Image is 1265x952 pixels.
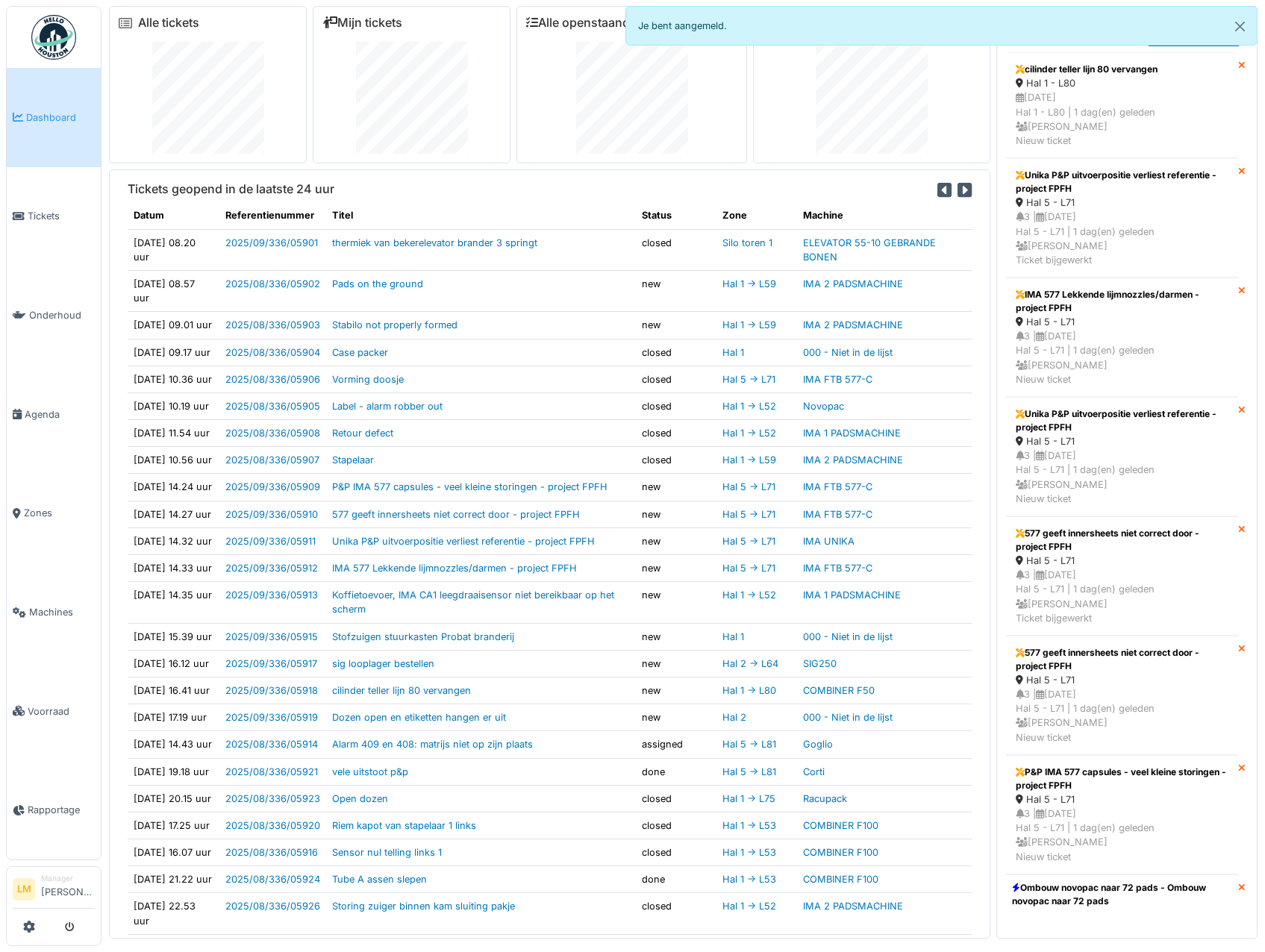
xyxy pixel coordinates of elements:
td: new [636,650,716,677]
td: [DATE] 09.17 uur [128,339,219,366]
a: 000 - Niet in de lijst [803,347,893,358]
a: sig looplager bestellen [332,658,434,669]
a: 2025/09/336/05911 [225,536,316,547]
a: Hal 1 -> L52 [722,428,776,439]
th: Machine [797,202,972,229]
a: SIG250 [803,658,837,669]
td: closed [636,839,716,866]
th: Referentienummer [219,202,326,229]
th: Zone [716,202,797,229]
a: Goglio [803,739,833,750]
a: IMA 577 Lekkende lijmnozzles/darmen - project FPFH Hal 5 - L71 3 |[DATE]Hal 5 - L71 | 1 dag(en) g... [1006,278,1238,397]
td: new [636,312,716,339]
a: Unika P&P uitvoerpositie verliest referentie - project FPFH Hal 5 - L71 3 |[DATE]Hal 5 - L71 | 1 ... [1006,158,1238,278]
div: Manager [41,873,95,884]
a: 577 geeft innersheets niet correct door - project FPFH Hal 5 - L71 3 |[DATE]Hal 5 - L71 | 1 dag(e... [1006,636,1238,755]
a: Racupack [803,793,847,804]
th: Datum [128,202,219,229]
div: 3 | [DATE] Hal 5 - L71 | 1 dag(en) geleden [PERSON_NAME] Ticket bijgewerkt [1016,568,1228,625]
a: 2025/08/336/05926 [225,901,320,912]
td: [DATE] 11.54 uur [128,420,219,447]
a: 577 geeft innersheets niet correct door - project FPFH [332,509,580,520]
a: Dozen open en etiketten hangen er uit [332,712,506,723]
div: Hal 5 - L71 [1016,673,1228,687]
td: closed [636,366,716,392]
a: Hal 5 -> L71 [722,563,775,574]
div: Hal 5 - L71 [1016,315,1228,329]
a: IMA FTB 577-C [803,481,872,492]
td: [DATE] 22.53 uur [128,893,219,934]
td: new [636,704,716,731]
td: [DATE] 20.15 uur [128,785,219,812]
h6: Tickets geopend in de laatste 24 uur [128,182,334,196]
a: thermiek van bekerelevator brander 3 springt [332,237,537,248]
a: 2025/09/336/05901 [225,237,318,248]
a: 2025/08/336/05916 [225,847,318,858]
a: IMA 2 PADSMACHINE [803,319,903,331]
div: Hal 5 - L71 [1016,554,1228,568]
a: IMA 2 PADSMACHINE [803,454,903,466]
td: [DATE] 08.20 uur [128,229,219,270]
div: 3 | [DATE] Hal 5 - L71 | 1 dag(en) geleden [PERSON_NAME] Nieuw ticket [1016,807,1228,864]
a: COMBINER F50 [803,685,875,696]
a: 2025/08/336/05904 [225,347,320,358]
div: Hal 5 - L71 [1016,792,1228,807]
td: [DATE] 08.57 uur [128,270,219,311]
a: Onderhoud [7,266,101,365]
a: 2025/08/336/05921 [225,766,318,777]
a: 2025/09/336/05913 [225,589,318,601]
td: closed [636,812,716,839]
a: Open dozen [332,793,388,804]
div: Hal 1 [1012,908,1232,922]
a: IMA UNIKA [803,536,855,547]
td: [DATE] 14.43 uur [128,731,219,758]
a: Hal 5 -> L71 [722,509,775,520]
a: Hal 5 -> L71 [722,374,775,385]
a: Hal 1 -> L59 [722,278,776,289]
a: Rapportage [7,761,101,860]
a: Stapelaar [332,454,374,466]
a: Hal 1 -> L59 [722,319,776,331]
span: Tickets [28,209,95,223]
td: new [636,582,716,623]
td: [DATE] 16.12 uur [128,650,219,677]
a: 2025/09/336/05912 [225,563,318,574]
div: Hal 5 - L71 [1016,195,1228,210]
div: Hal 5 - L71 [1016,434,1228,448]
a: Hal 1 [722,347,744,358]
td: [DATE] 10.36 uur [128,366,219,392]
a: Voorraad [7,662,101,761]
a: Hal 1 -> L59 [722,454,776,466]
a: Alarm 409 en 408: matrijs niet op zijn plaats [332,739,533,750]
td: closed [636,447,716,474]
a: Hal 1 -> L52 [722,401,776,412]
a: 2025/08/336/05924 [225,874,320,885]
a: IMA FTB 577-C [803,563,872,574]
a: Alle openstaande taken [526,16,671,30]
a: IMA 2 PADSMACHINE [803,901,903,912]
span: Dashboard [26,110,95,125]
a: Silo toren 1 [722,237,772,248]
a: cilinder teller lijn 80 vervangen [332,685,471,696]
a: Hal 1 -> L52 [722,589,776,601]
td: [DATE] 14.33 uur [128,555,219,582]
div: cilinder teller lijn 80 vervangen [1016,63,1228,76]
a: Tickets [7,167,101,266]
a: Hal 1 -> L52 [722,901,776,912]
div: IMA 577 Lekkende lijmnozzles/darmen - project FPFH [1016,288,1228,315]
a: Stofzuigen stuurkasten Probat branderij [332,631,514,642]
a: Hal 5 -> L81 [722,739,776,750]
td: done [636,866,716,893]
a: Hal 2 [722,712,746,723]
a: Koffietoevoer, IMA CA1 leegdraaisensor niet bereikbaar op het scherm [332,589,614,615]
a: 2025/09/336/05919 [225,712,318,723]
td: closed [636,893,716,934]
td: [DATE] 14.27 uur [128,501,219,527]
td: closed [636,420,716,447]
span: Rapportage [28,803,95,817]
div: Unika P&P uitvoerpositie verliest referentie - project FPFH [1016,169,1228,195]
button: Close [1223,7,1257,46]
a: P&P IMA 577 capsules - veel kleine storingen - project FPFH [332,481,607,492]
a: Case packer [332,347,388,358]
span: Machines [29,605,95,619]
